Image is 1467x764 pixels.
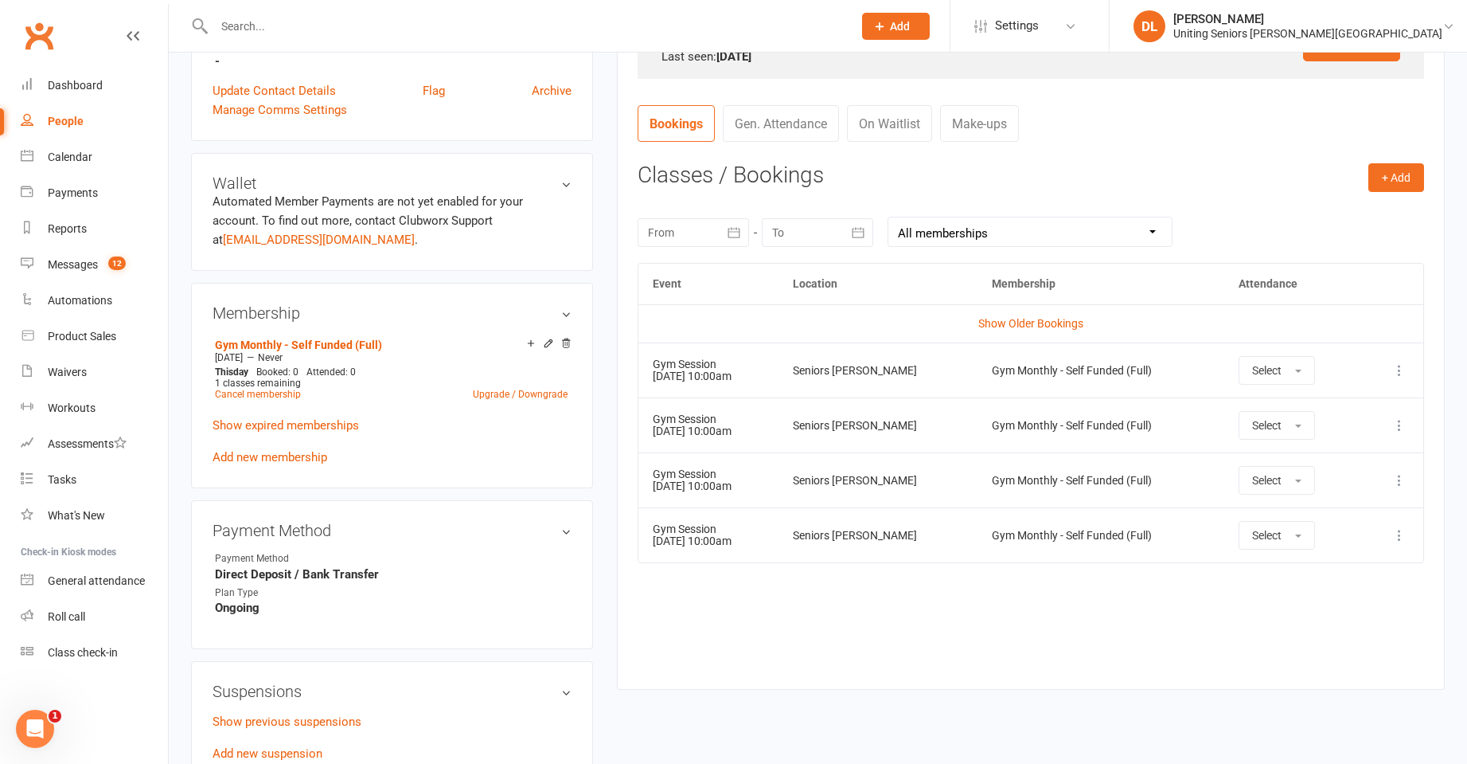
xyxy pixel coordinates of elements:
[995,8,1039,44] span: Settings
[473,389,568,400] a: Upgrade / Downgrade
[48,294,112,307] div: Automations
[48,330,116,343] div: Product Sales
[793,365,963,377] div: Seniors [PERSON_NAME]
[215,551,346,566] div: Payment Method
[992,530,1209,542] div: Gym Monthly - Self Funded (Full)
[215,366,233,378] span: This
[48,258,98,271] div: Messages
[211,351,572,364] div: —
[653,468,764,480] div: Gym Session
[940,105,1019,142] a: Make-ups
[21,355,168,390] a: Waivers
[21,68,168,104] a: Dashboard
[213,715,361,729] a: Show previous suspensions
[723,105,839,142] a: Gen. Attendance
[213,450,327,464] a: Add new membership
[19,16,59,56] a: Clubworx
[638,264,778,304] th: Event
[213,174,572,192] h3: Wallet
[21,139,168,175] a: Calendar
[108,257,126,270] span: 12
[213,194,523,247] no-payment-system: Automated Member Payments are not yet enabled for your account. To find out more, contact Clubwor...
[213,304,572,322] h3: Membership
[1239,411,1315,440] button: Select
[638,453,778,507] td: [DATE] 10:00am
[48,437,127,450] div: Assessments
[1252,474,1282,487] span: Select
[215,567,572,582] strong: Direct Deposit / Bank Transfer
[778,264,977,304] th: Location
[48,574,145,587] div: General attendance
[211,366,252,378] div: day
[21,390,168,426] a: Workouts
[847,105,932,142] a: On Waitlist
[21,599,168,635] a: Roll call
[213,522,572,539] h3: Payment Method
[48,610,85,623] div: Roll call
[48,115,84,127] div: People
[21,283,168,319] a: Automations
[215,54,572,69] strong: -
[977,264,1223,304] th: Membership
[638,105,715,142] a: Bookings
[1224,264,1361,304] th: Attendance
[48,186,98,199] div: Payments
[215,389,301,400] a: Cancel membership
[1173,12,1442,26] div: [PERSON_NAME]
[223,233,415,247] a: [EMAIL_ADDRESS][DOMAIN_NAME]
[213,418,359,433] a: Show expired memberships
[638,507,778,562] td: [DATE] 10:00am
[21,426,168,462] a: Assessments
[48,646,118,659] div: Class check-in
[215,378,301,389] span: 1 classes remaining
[1173,26,1442,41] div: Uniting Seniors [PERSON_NAME][GEOGRAPHIC_DATA]
[978,317,1083,330] a: Show Older Bookings
[1239,466,1315,495] button: Select
[793,530,963,542] div: Seniors [PERSON_NAME]
[661,47,1400,66] div: Last seen:
[48,402,96,414] div: Workouts
[21,104,168,139] a: People
[638,163,1424,188] h3: Classes / Bookings
[258,352,283,363] span: Never
[1252,529,1282,542] span: Select
[16,710,54,748] iframe: Intercom live chat
[215,352,243,363] span: [DATE]
[1239,356,1315,385] button: Select
[638,343,778,398] td: [DATE] 10:00am
[423,81,445,100] a: Flag
[213,683,572,700] h3: Suspensions
[1252,419,1282,432] span: Select
[215,601,572,615] strong: Ongoing
[1368,163,1424,192] button: + Add
[21,498,168,534] a: What's New
[1239,521,1315,550] button: Select
[209,15,841,37] input: Search...
[992,475,1209,487] div: Gym Monthly - Self Funded (Full)
[793,420,963,432] div: Seniors [PERSON_NAME]
[306,366,356,378] span: Attended: 0
[890,20,910,33] span: Add
[48,151,92,163] div: Calendar
[48,366,87,378] div: Waivers
[213,81,336,100] a: Update Contact Details
[21,175,168,211] a: Payments
[21,247,168,283] a: Messages 12
[48,473,76,486] div: Tasks
[653,523,764,535] div: Gym Session
[21,563,168,599] a: General attendance kiosk mode
[213,746,322,761] a: Add new suspension
[49,710,61,723] span: 1
[653,358,764,370] div: Gym Session
[256,366,298,378] span: Booked: 0
[21,462,168,498] a: Tasks
[638,398,778,453] td: [DATE] 10:00am
[793,475,963,487] div: Seniors [PERSON_NAME]
[48,79,103,92] div: Dashboard
[992,365,1209,377] div: Gym Monthly - Self Funded (Full)
[21,211,168,247] a: Reports
[215,586,346,601] div: Plan Type
[48,222,87,235] div: Reports
[1133,10,1165,42] div: DL
[862,13,930,40] button: Add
